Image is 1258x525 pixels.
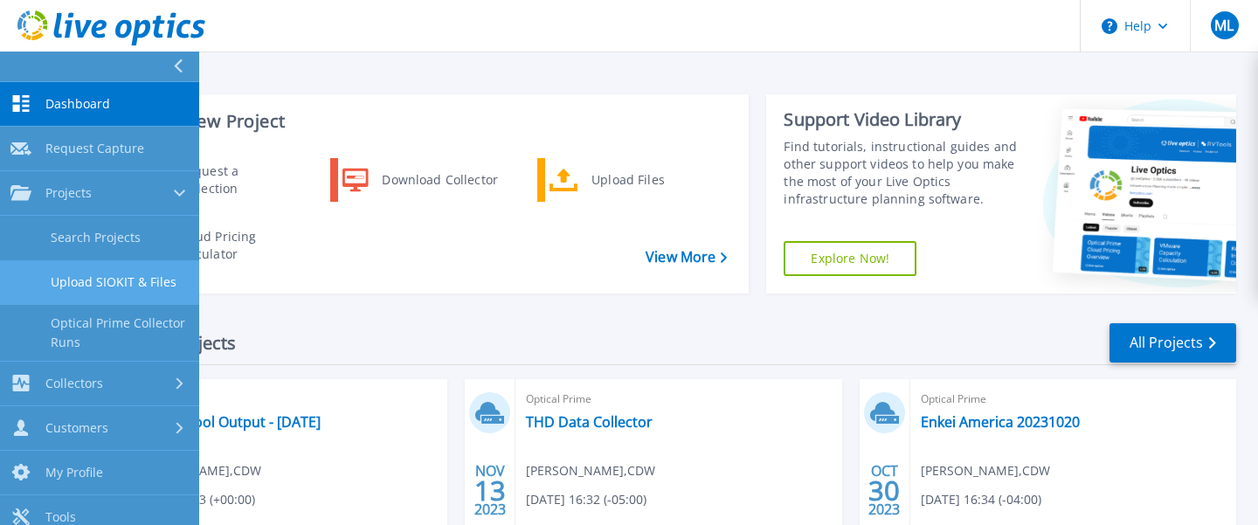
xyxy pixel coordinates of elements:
[45,376,103,391] span: Collectors
[921,461,1050,480] span: [PERSON_NAME] , CDW
[45,96,110,112] span: Dashboard
[170,162,298,197] div: Request a Collection
[784,108,1019,131] div: Support Video Library
[474,483,506,498] span: 13
[45,141,144,156] span: Request Capture
[537,158,716,202] a: Upload Files
[373,162,505,197] div: Download Collector
[132,390,437,409] span: RVTools
[1214,18,1234,32] span: ML
[921,390,1226,409] span: Optical Prime
[132,413,321,431] a: TCC - RVTool Output - [DATE]
[921,490,1041,509] span: [DATE] 16:34 (-04:00)
[646,249,727,266] a: View More
[867,459,901,522] div: OCT 2023
[868,483,900,498] span: 30
[330,158,509,202] a: Download Collector
[169,228,298,263] div: Cloud Pricing Calculator
[45,509,76,525] span: Tools
[583,162,712,197] div: Upload Files
[473,459,507,522] div: NOV 2023
[45,465,103,480] span: My Profile
[526,390,831,409] span: Optical Prime
[784,138,1019,208] div: Find tutorials, instructional guides and other support videos to help you make the most of your L...
[526,461,655,480] span: [PERSON_NAME] , CDW
[921,413,1080,431] a: Enkei America 20231020
[45,420,108,436] span: Customers
[526,413,653,431] a: THD Data Collector
[123,224,302,267] a: Cloud Pricing Calculator
[45,185,92,201] span: Projects
[124,112,727,131] h3: Start a New Project
[123,158,302,202] a: Request a Collection
[1109,323,1236,363] a: All Projects
[784,241,916,276] a: Explore Now!
[526,490,646,509] span: [DATE] 16:32 (-05:00)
